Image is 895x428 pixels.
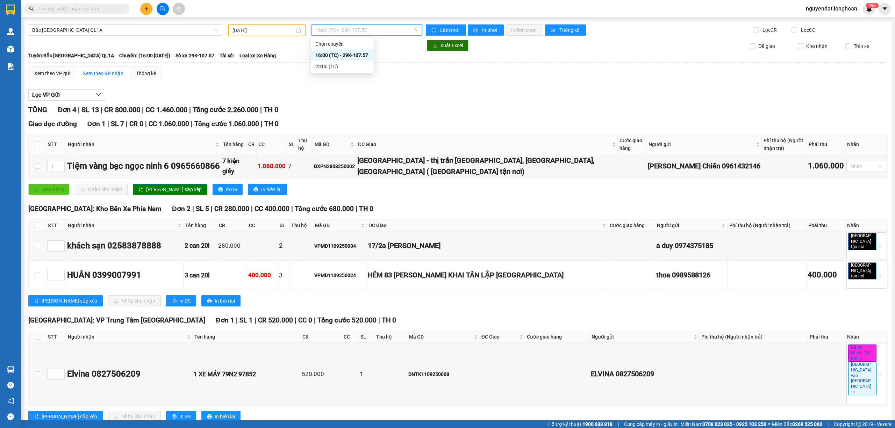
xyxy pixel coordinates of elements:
[808,160,844,172] div: 1.060.000
[432,43,437,49] span: download
[357,155,616,177] div: [GEOGRAPHIC_DATA] - thị trấn [GEOGRAPHIC_DATA], [GEOGRAPHIC_DATA], [GEOGRAPHIC_DATA] ( [GEOGRAPHI...
[768,423,770,426] span: ⚪️
[313,154,356,179] td: BXPN2808250002
[32,25,218,35] span: Bắc Trung Nam QL1A
[807,220,845,231] th: Phải thu
[194,120,259,128] span: Tổng cước 1.060.000
[6,5,15,15] img: logo-vxr
[207,298,212,304] span: printer
[828,420,829,428] span: |
[176,6,181,11] span: aim
[359,205,373,213] span: TH 0
[189,106,191,114] span: |
[236,316,238,324] span: |
[279,270,288,280] div: 3
[201,295,241,306] button: printerIn biên lai
[179,413,191,420] span: In DS
[146,186,202,193] span: [PERSON_NAME] sắp xếp
[848,362,876,395] span: [GEOGRAPHIC_DATA] vào [GEOGRAPHIC_DATA]
[848,233,876,250] span: [GEOGRAPHIC_DATA] tận nơi
[298,316,312,324] span: CC 0
[482,26,498,34] span: In phơi
[315,140,349,148] span: Mã GD
[356,205,357,213] span: |
[408,370,478,378] div: DNTK1109250008
[648,161,760,172] div: [PERSON_NAME] Chiến 0961432146
[315,222,359,229] span: Mã GD
[374,331,407,343] th: Thu hộ
[83,70,123,77] div: Xem theo VP nhận
[847,333,886,341] div: Nhãn
[96,92,101,97] span: down
[126,120,128,128] span: |
[852,390,855,394] span: close
[172,205,191,213] span: Đơn 2
[545,24,586,36] button: bar-chartThống kê
[847,140,886,148] div: Nhãn
[803,42,830,50] span: Kho nhận
[260,106,262,114] span: |
[67,269,182,282] div: HUÂN 0399007991
[608,220,655,231] th: Cước giao hàng
[28,53,114,58] b: Tuyến: Bắc [GEOGRAPHIC_DATA] QL1A
[166,295,196,306] button: printerIn DS
[218,187,223,193] span: printer
[34,70,70,77] div: Xem theo VP gửi
[253,187,258,193] span: printer
[800,4,863,13] span: nguyendat.longhoan
[368,222,601,229] span: ĐC Giao
[848,344,876,362] span: Đã gọi khách (VP gửi)
[382,316,396,324] span: TH 0
[214,205,249,213] span: CR 280.000
[28,120,77,128] span: Giao dọc đường
[278,220,289,231] th: SL
[207,414,212,420] span: printer
[247,220,278,231] th: CC
[762,135,807,154] th: Phí thu hộ (Người nhận trả)
[46,135,66,154] th: STT
[232,27,295,34] input: 12/09/2025
[221,135,246,154] th: Tên hàng
[28,184,70,195] button: uploadGiao hàng
[772,420,822,428] span: Miền Bắc
[525,331,590,343] th: Cước giao hàng
[101,106,102,114] span: |
[194,369,299,379] div: 1 XE MÁY 79N2 97852
[295,316,296,324] span: |
[317,316,377,324] span: Tổng cước 520.000
[649,140,754,148] span: Người gửi
[191,120,193,128] span: |
[368,270,607,281] div: HẺM 83 [PERSON_NAME] KHAI TÂN LẬP [GEOGRAPHIC_DATA]
[289,220,313,231] th: Thu hộ
[468,24,504,36] button: printerIn phơi
[288,161,295,171] div: 7
[728,220,807,231] th: Phí thu hộ (Người nhận trả)
[255,316,256,324] span: |
[808,331,845,343] th: Phải thu
[314,271,365,279] div: VPMD1109250024
[866,6,872,12] img: icon-new-feature
[258,161,286,171] div: 1.060.000
[866,3,879,8] sup: 425
[657,222,720,229] span: Người gửi
[28,89,105,101] button: Lọc VP Gửi
[216,316,234,324] span: Đơn 1
[700,331,808,343] th: Phí thu hộ (Người nhận trả)
[172,414,177,420] span: printer
[157,3,169,15] button: file-add
[360,369,373,379] div: 1
[257,135,287,154] th: CC
[111,120,124,128] span: SL 7
[860,357,863,360] span: close
[7,28,14,35] img: warehouse-icon
[315,25,418,35] span: 16:00 (TC) - 29K-107.57
[291,205,293,213] span: |
[264,120,279,128] span: TH 0
[302,369,341,379] div: 520.000
[314,242,365,250] div: VPMD1109250034
[160,6,165,11] span: file-add
[34,298,39,304] span: sort-ascending
[559,26,580,34] span: Thống kê
[295,205,354,213] span: Tổng cước 680.000
[807,135,845,154] th: Phải thu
